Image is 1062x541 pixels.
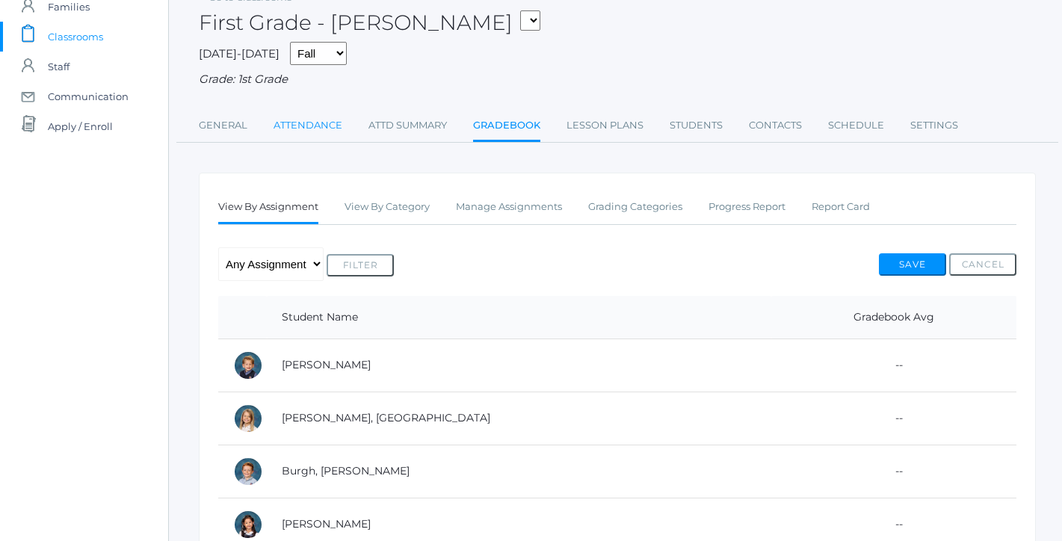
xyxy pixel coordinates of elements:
td: -- [771,445,1016,498]
a: Gradebook [473,111,540,143]
a: [PERSON_NAME] [282,517,371,531]
button: Save [879,253,946,276]
span: Staff [48,52,70,81]
button: Cancel [949,253,1016,276]
span: Communication [48,81,129,111]
a: Manage Assignments [456,192,562,222]
div: Whitney Chea [233,510,263,540]
a: Burgh, [PERSON_NAME] [282,464,410,477]
div: Nolan Alstot [233,350,263,380]
span: Apply / Enroll [48,111,113,141]
div: Gibson Burgh [233,457,263,486]
th: Gradebook Avg [771,296,1016,339]
span: [DATE]-[DATE] [199,46,280,61]
a: Attd Summary [368,111,447,140]
a: [PERSON_NAME] [282,358,371,371]
a: Students [670,111,723,140]
td: -- [771,392,1016,445]
a: Progress Report [708,192,785,222]
a: Settings [910,111,958,140]
a: Grading Categories [588,192,682,222]
a: [PERSON_NAME], [GEOGRAPHIC_DATA] [282,411,490,424]
th: Student Name [267,296,771,339]
div: Grade: 1st Grade [199,71,1036,88]
a: Attendance [274,111,342,140]
a: View By Assignment [218,192,318,224]
td: -- [771,338,1016,392]
a: General [199,111,247,140]
a: View By Category [345,192,430,222]
a: Lesson Plans [566,111,643,140]
a: Contacts [749,111,802,140]
div: Isla Armstrong [233,404,263,433]
a: Report Card [812,192,870,222]
a: Schedule [828,111,884,140]
span: Classrooms [48,22,103,52]
button: Filter [327,254,394,276]
h2: First Grade - [PERSON_NAME] [199,11,540,34]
